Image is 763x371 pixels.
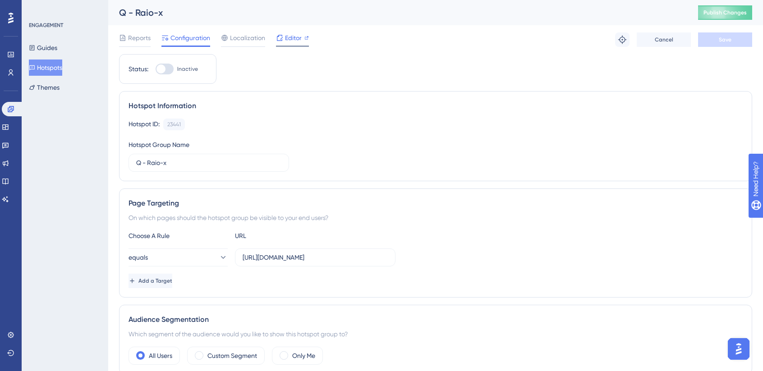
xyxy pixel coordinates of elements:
button: Guides [29,40,57,56]
span: Need Help? [21,2,56,13]
label: Custom Segment [207,350,257,361]
span: Add a Target [138,277,172,284]
button: equals [129,248,228,266]
input: Type your Hotspot Group Name here [136,158,281,168]
div: Choose A Rule [129,230,228,241]
span: Editor [285,32,302,43]
span: Reports [128,32,151,43]
button: Hotspots [29,60,62,76]
div: Hotspot Information [129,101,743,111]
input: yourwebsite.com/path [243,252,388,262]
span: Save [719,36,731,43]
div: Status: [129,64,148,74]
div: URL [235,230,334,241]
span: Inactive [177,65,198,73]
div: Which segment of the audience would you like to show this hotspot group to? [129,329,743,339]
button: Themes [29,79,60,96]
div: Hotspot ID: [129,119,160,130]
button: Publish Changes [698,5,752,20]
div: Page Targeting [129,198,743,209]
button: Add a Target [129,274,172,288]
span: Publish Changes [703,9,747,16]
span: Cancel [655,36,673,43]
div: ENGAGEMENT [29,22,63,29]
div: Hotspot Group Name [129,139,189,150]
iframe: UserGuiding AI Assistant Launcher [725,335,752,362]
button: Cancel [637,32,691,47]
label: Only Me [292,350,315,361]
div: On which pages should the hotspot group be visible to your end users? [129,212,743,223]
span: Localization [230,32,265,43]
div: 23441 [167,121,181,128]
label: All Users [149,350,172,361]
span: equals [129,252,148,263]
span: Configuration [170,32,210,43]
button: Save [698,32,752,47]
div: Q - Raio-x [119,6,676,19]
div: Audience Segmentation [129,314,743,325]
